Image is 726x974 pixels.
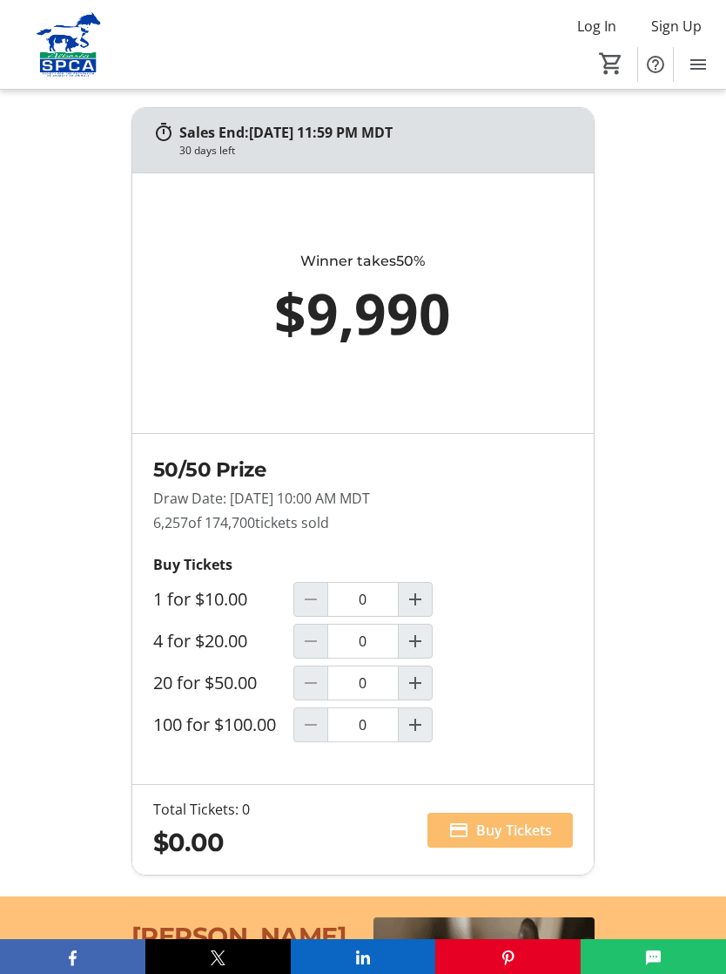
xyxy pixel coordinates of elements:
[638,47,673,82] button: Help
[399,708,432,741] button: Increment by one
[167,251,559,272] div: Winner takes
[179,123,249,142] span: Sales End:
[651,16,702,37] span: Sign Up
[637,12,716,40] button: Sign Up
[153,488,573,509] p: Draw Date: [DATE] 10:00 AM MDT
[188,513,255,532] span: of 174,700
[399,625,432,658] button: Increment by one
[681,47,716,82] button: Menu
[153,589,247,610] label: 1 for $10.00
[167,272,559,355] div: $9,990
[10,12,126,78] img: Alberta SPCA's Logo
[581,939,726,974] button: SMS
[153,714,276,735] label: 100 for $100.00
[396,253,425,269] span: 50%
[291,939,436,974] button: LinkedIn
[153,555,232,574] strong: Buy Tickets
[153,673,257,693] label: 20 for $50.00
[427,813,573,848] button: Buy Tickets
[153,823,250,861] div: $0.00
[153,631,247,652] label: 4 for $20.00
[476,820,552,841] span: Buy Tickets
[153,512,573,533] p: 6,257 tickets sold
[153,455,573,484] h2: 50/50 Prize
[179,143,235,159] div: 30 days left
[249,123,393,142] span: [DATE] 11:59 PM MDT
[153,799,250,820] div: Total Tickets: 0
[577,16,616,37] span: Log In
[399,666,432,700] button: Increment by one
[595,48,627,79] button: Cart
[563,12,630,40] button: Log In
[145,939,291,974] button: X
[435,939,581,974] button: Pinterest
[399,583,432,616] button: Increment by one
